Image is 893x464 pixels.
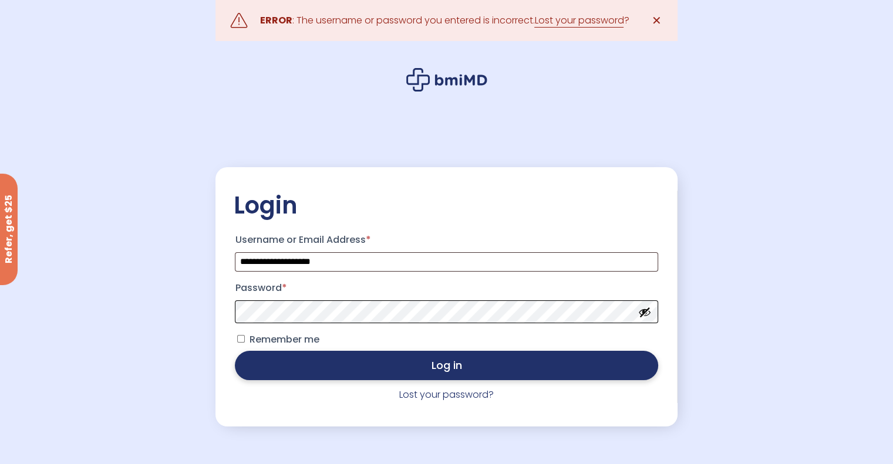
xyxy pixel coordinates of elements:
a: Lost your password? [399,388,494,401]
button: Show password [638,306,651,319]
label: Username or Email Address [235,231,658,249]
h2: Login [233,191,659,220]
button: Log in [235,351,658,380]
div: : The username or password you entered is incorrect. ? [260,12,629,29]
a: Lost your password [534,13,624,28]
input: Remember me [237,335,245,343]
strong: ERROR [260,13,292,27]
label: Password [235,279,658,297]
span: Remember me [249,333,319,346]
span: ✕ [652,12,662,29]
a: ✕ [645,9,669,32]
